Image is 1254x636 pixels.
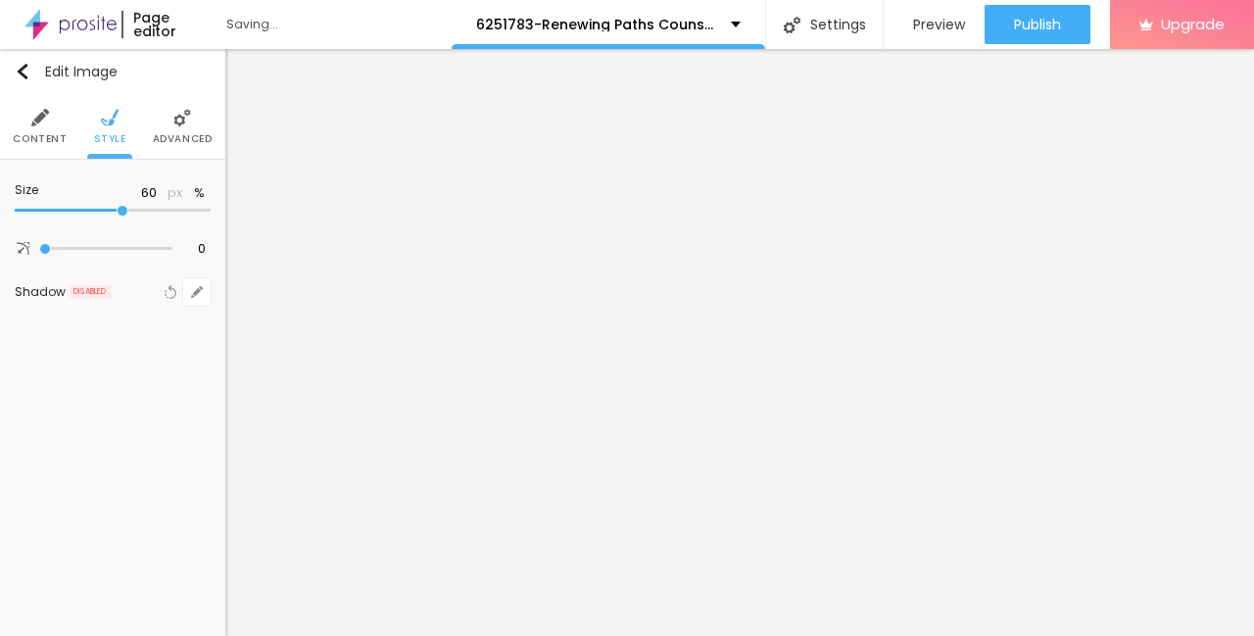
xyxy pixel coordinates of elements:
[985,5,1090,44] button: Publish
[31,109,49,126] img: Icone
[121,11,208,38] div: Page editor
[70,285,111,299] span: DISABLED
[476,18,716,31] p: 6251783-Renewing Paths Counseling Services
[1014,17,1061,32] span: Publish
[884,5,985,44] button: Preview
[153,134,213,144] span: Advanced
[173,109,191,126] img: Icone
[188,185,211,202] button: %
[15,184,125,196] div: Size
[17,242,29,255] img: Icone
[913,17,965,32] span: Preview
[226,19,452,30] div: Saving...
[15,286,66,298] div: Shadow
[94,134,126,144] span: Style
[784,17,800,33] img: Icone
[13,134,67,144] span: Content
[1161,16,1225,32] span: Upgrade
[15,64,30,79] img: Icone
[101,109,119,126] img: Icone
[225,49,1254,636] iframe: Editor
[162,185,188,202] button: px
[15,64,118,79] div: Edit Image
